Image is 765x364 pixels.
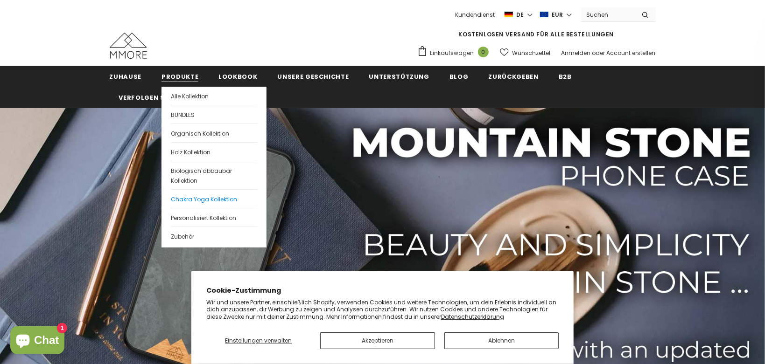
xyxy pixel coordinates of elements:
span: Zurückgeben [489,72,539,81]
span: BUNDLES [171,111,195,119]
span: Zubehör [171,233,194,240]
a: Zurückgeben [489,66,539,87]
span: de [517,10,524,20]
a: Biologisch abbaubar Kollektion [171,161,257,189]
a: Unterstützung [369,66,429,87]
button: Akzeptieren [320,332,435,349]
span: Biologisch abbaubar Kollektion [171,167,232,185]
span: Wunschzettel [512,48,551,58]
img: i-lang-2.png [505,11,513,19]
a: Zubehör [171,227,257,245]
button: Ablehnen [444,332,559,349]
h2: Cookie-Zustimmung [206,286,559,295]
img: MMORE Cases [110,33,147,59]
a: Alle Kollektion [171,87,257,105]
a: Unsere Geschichte [277,66,349,87]
a: Wunschzettel [500,45,551,61]
span: Alle Kollektion [171,92,209,100]
span: Zuhause [110,72,142,81]
span: Holz Kollektion [171,148,211,156]
span: Organisch Kollektion [171,130,229,137]
span: Lookbook [218,72,257,81]
a: Holz Kollektion [171,142,257,161]
span: oder [592,49,605,57]
p: Wir und unsere Partner, einschließlich Shopify, verwenden Cookies und weitere Technologien, um de... [206,299,559,321]
input: Search Site [581,8,635,21]
span: Personalisiert Kollektion [171,214,236,222]
span: KOSTENLOSEN VERSAND FÜR ALLE BESTELLUNGEN [459,30,614,38]
span: Unsere Geschichte [277,72,349,81]
a: Blog [449,66,469,87]
span: Einkaufswagen [430,48,474,58]
span: Blog [449,72,469,81]
span: Unterstützung [369,72,429,81]
a: Account erstellen [607,49,656,57]
a: Lookbook [218,66,257,87]
a: Organisch Kollektion [171,124,257,142]
a: Personalisiert Kollektion [171,208,257,227]
a: Anmelden [561,49,591,57]
span: Chakra Yoga Kollektion [171,195,237,203]
a: Chakra Yoga Kollektion [171,189,257,208]
a: Datenschutzerklärung [441,313,504,321]
span: B2B [559,72,572,81]
span: Verfolgen Sie Ihre Bestellung [119,93,232,102]
span: Kundendienst [456,11,495,19]
a: Zuhause [110,66,142,87]
button: Einstellungen verwalten [206,332,311,349]
a: Einkaufswagen 0 [417,46,493,60]
inbox-online-store-chat: Onlineshop-Chat von Shopify [7,326,67,357]
a: B2B [559,66,572,87]
a: Produkte [161,66,198,87]
span: 0 [478,47,489,57]
span: Einstellungen verwalten [225,337,292,344]
span: EUR [552,10,563,20]
span: Produkte [161,72,198,81]
a: BUNDLES [171,105,257,124]
a: Verfolgen Sie Ihre Bestellung [119,87,232,108]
